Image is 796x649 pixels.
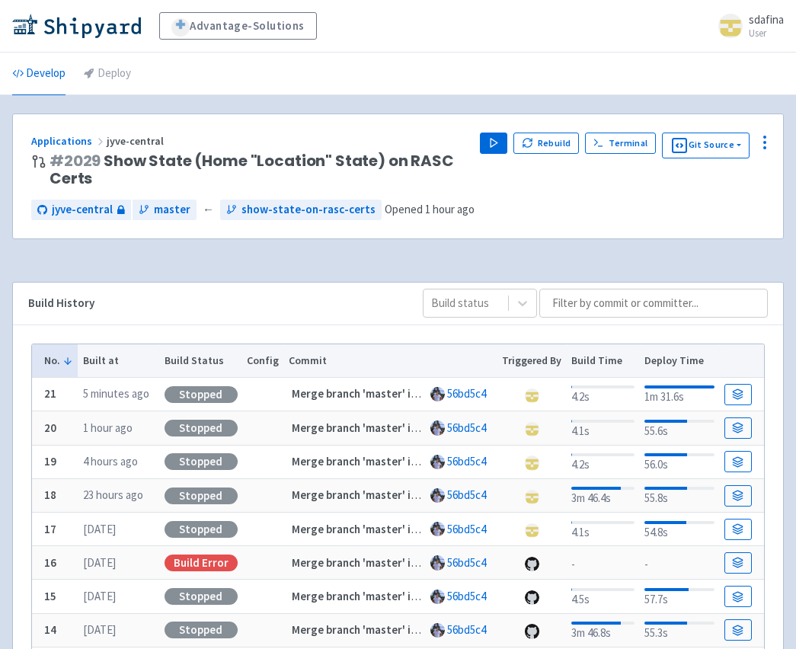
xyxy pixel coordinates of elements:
[165,521,238,538] div: Stopped
[133,200,197,220] a: master
[292,622,565,637] strong: Merge branch 'master' into show-state-on-rasc-certs
[292,386,565,401] strong: Merge branch 'master' into show-state-on-rasc-certs
[662,133,750,158] button: Git Source
[425,202,475,216] time: 1 hour ago
[83,555,116,570] time: [DATE]
[44,454,56,468] b: 19
[571,382,635,406] div: 4.2s
[83,522,116,536] time: [DATE]
[447,522,486,536] a: 56bd5c4
[571,484,635,507] div: 3m 46.4s
[709,14,784,38] a: sdafina User
[83,589,116,603] time: [DATE]
[292,488,565,502] strong: Merge branch 'master' into show-state-on-rasc-certs
[107,134,166,148] span: jyve-central
[154,201,190,219] span: master
[724,485,752,507] a: Build Details
[78,344,159,378] th: Built at
[83,420,133,435] time: 1 hour ago
[44,555,56,570] b: 16
[44,353,73,369] button: No.
[724,417,752,439] a: Build Details
[644,382,714,406] div: 1m 31.6s
[724,519,752,540] a: Build Details
[724,552,752,574] a: Build Details
[644,518,714,542] div: 54.8s
[724,619,752,641] a: Build Details
[447,622,486,637] a: 56bd5c4
[585,133,656,154] a: Terminal
[644,585,714,609] div: 57.7s
[165,453,238,470] div: Stopped
[749,28,784,38] small: User
[284,344,497,378] th: Commit
[84,53,131,95] a: Deploy
[571,518,635,542] div: 4.1s
[12,53,66,95] a: Develop
[203,201,214,219] span: ←
[447,454,486,468] a: 56bd5c4
[513,133,579,154] button: Rebuild
[644,450,714,474] div: 56.0s
[28,295,398,312] div: Build History
[12,14,141,38] img: Shipyard logo
[52,201,113,219] span: jyve-central
[539,289,768,318] input: Filter by commit or committer...
[31,134,107,148] a: Applications
[83,454,138,468] time: 4 hours ago
[292,454,565,468] strong: Merge branch 'master' into show-state-on-rasc-certs
[241,201,376,219] span: show-state-on-rasc-certs
[567,344,640,378] th: Build Time
[50,150,101,171] a: #2029
[644,417,714,440] div: 55.6s
[447,386,486,401] a: 56bd5c4
[571,417,635,440] div: 4.1s
[44,420,56,435] b: 20
[165,588,238,605] div: Stopped
[292,420,565,435] strong: Merge branch 'master' into show-state-on-rasc-certs
[571,585,635,609] div: 4.5s
[571,553,635,574] div: -
[165,386,238,403] div: Stopped
[644,484,714,507] div: 55.8s
[749,12,784,27] span: sdafina
[640,344,720,378] th: Deploy Time
[724,451,752,472] a: Build Details
[644,619,714,642] div: 55.3s
[220,200,382,220] a: show-state-on-rasc-certs
[83,488,143,502] time: 23 hours ago
[292,589,565,603] strong: Merge branch 'master' into show-state-on-rasc-certs
[44,589,56,603] b: 15
[44,522,56,536] b: 17
[83,622,116,637] time: [DATE]
[644,553,714,574] div: -
[292,555,565,570] strong: Merge branch 'master' into show-state-on-rasc-certs
[447,488,486,502] a: 56bd5c4
[83,386,149,401] time: 5 minutes ago
[31,200,131,220] a: jyve-central
[165,420,238,436] div: Stopped
[480,133,507,154] button: Play
[571,619,635,642] div: 3m 46.8s
[292,522,565,536] strong: Merge branch 'master' into show-state-on-rasc-certs
[242,344,284,378] th: Config
[724,384,752,405] a: Build Details
[44,488,56,502] b: 18
[571,450,635,474] div: 4.2s
[165,555,238,571] div: Build Error
[50,152,468,187] span: Show State (Home "Location" State) on RASC Certs
[165,488,238,504] div: Stopped
[165,622,238,638] div: Stopped
[447,555,486,570] a: 56bd5c4
[724,586,752,607] a: Build Details
[447,420,486,435] a: 56bd5c4
[385,202,475,216] span: Opened
[44,622,56,637] b: 14
[159,344,242,378] th: Build Status
[447,589,486,603] a: 56bd5c4
[497,344,567,378] th: Triggered By
[159,12,317,40] a: Advantage-Solutions
[44,386,56,401] b: 21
